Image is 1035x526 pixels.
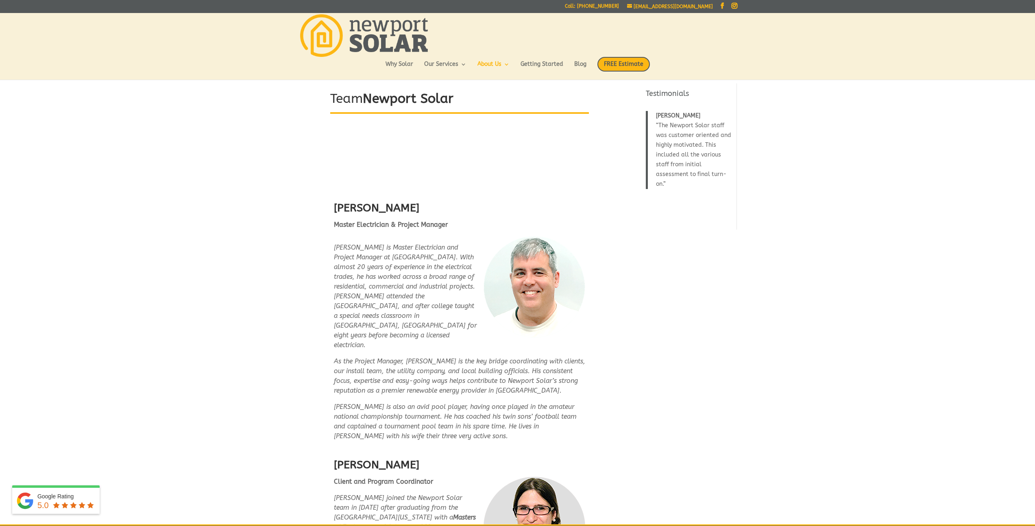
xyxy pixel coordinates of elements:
blockquote: The Newport Solar staff was customer oriented and highly motivated. This included all the various... [646,111,732,189]
a: Why Solar [386,61,413,75]
span: FREE Estimate [597,57,650,72]
div: Google Rating [37,492,96,500]
span: 5.0 [37,501,49,510]
a: Blog [574,61,586,75]
strong: [PERSON_NAME] [334,201,419,214]
span: [PERSON_NAME] [656,112,700,119]
strong: Client and Program Coordinator [334,478,433,485]
a: [EMAIL_ADDRESS][DOMAIN_NAME] [627,4,713,9]
em: As the Project Manager, [PERSON_NAME] is the key bridge coordinating with clients, our install te... [334,357,585,394]
img: Mark Cordeiro - Newport Solar [484,236,585,338]
a: FREE Estimate [597,57,650,80]
strong: [PERSON_NAME] [334,458,419,471]
img: Newport Solar | Solar Energy Optimized. [300,14,428,57]
h4: Testimonials [646,89,732,103]
a: About Us [477,61,510,75]
em: [PERSON_NAME] is also an avid pool player, having once played in the amateur national championshi... [334,403,577,440]
strong: Master Electrician & Project Manager [334,221,448,228]
a: Getting Started [521,61,563,75]
a: Call: [PHONE_NUMBER] [565,4,619,12]
strong: Newport Solar [363,91,453,106]
a: Our Services [424,61,466,75]
h1: Team [330,90,589,112]
em: [PERSON_NAME] is Master Electrician and Project Manager at [GEOGRAPHIC_DATA]. With almost 20 year... [334,243,477,349]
